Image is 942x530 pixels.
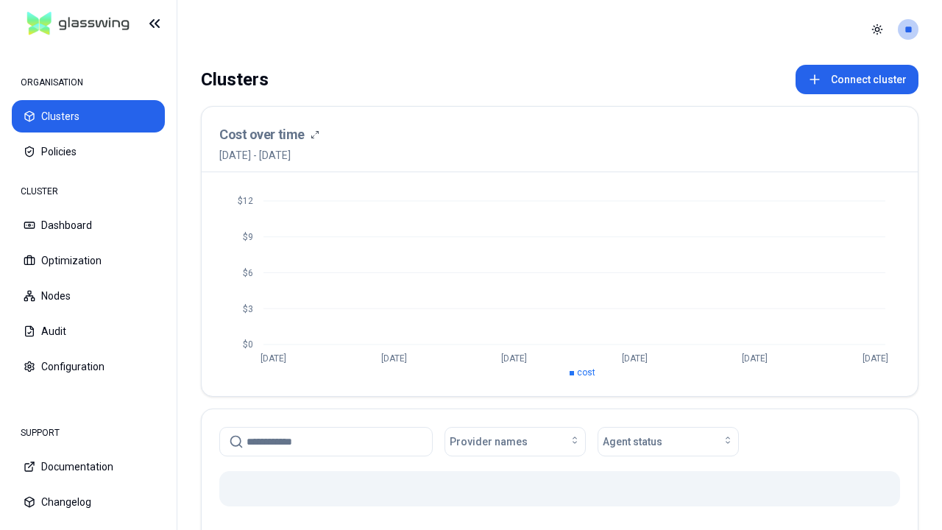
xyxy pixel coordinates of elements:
tspan: [DATE] [742,353,768,364]
button: Optimization [12,244,165,277]
button: Documentation [12,451,165,483]
button: Clusters [12,100,165,132]
tspan: [DATE] [381,353,407,364]
button: Connect cluster [796,65,918,94]
div: CLUSTER [12,177,165,206]
span: Provider names [450,434,528,449]
button: Configuration [12,350,165,383]
tspan: [DATE] [622,353,648,364]
button: Policies [12,135,165,168]
h3: Cost over time [219,124,305,145]
div: SUPPORT [12,418,165,448]
button: Agent status [598,427,739,456]
tspan: $0 [243,339,253,350]
tspan: $3 [243,304,253,314]
tspan: $6 [243,268,253,278]
tspan: $9 [243,232,253,242]
tspan: [DATE] [501,353,527,364]
img: GlassWing [21,7,135,41]
button: Changelog [12,486,165,518]
span: cost [577,367,595,378]
tspan: [DATE] [863,353,888,364]
tspan: [DATE] [261,353,286,364]
button: Provider names [445,427,586,456]
div: ORGANISATION [12,68,165,97]
tspan: $12 [238,196,253,206]
div: Clusters [201,65,269,94]
button: Nodes [12,280,165,312]
button: Audit [12,315,165,347]
span: Agent status [603,434,662,449]
span: [DATE] - [DATE] [219,148,319,163]
button: Dashboard [12,209,165,241]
